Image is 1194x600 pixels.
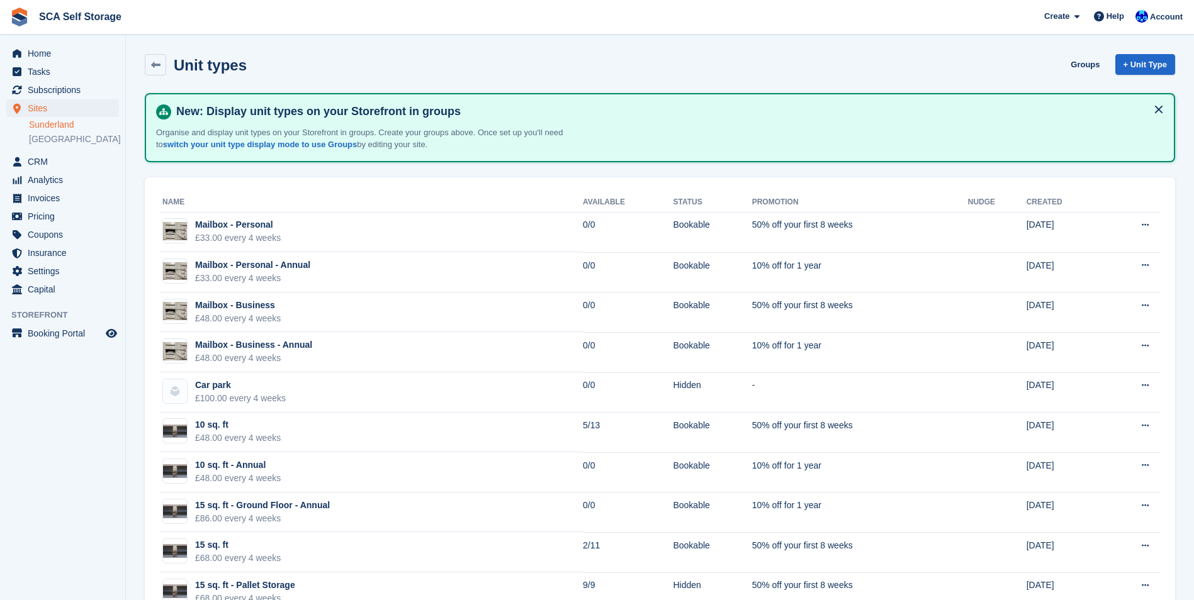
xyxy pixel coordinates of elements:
td: 0/0 [583,332,673,372]
a: menu [6,99,119,117]
a: Groups [1066,54,1105,75]
h2: Unit types [174,57,247,74]
span: Coupons [28,226,103,243]
div: £86.00 every 4 weeks [195,512,330,525]
p: Organise and display unit types on your Storefront in groups. Create your groups above. Once set ... [156,126,597,151]
span: Storefront [11,309,125,321]
span: Home [28,45,103,62]
span: Settings [28,262,103,280]
img: 15%20SQ.FT.jpg [163,464,187,478]
img: 15%20SQ.FT.jpg [163,584,187,598]
img: stora-icon-8386f47178a22dfd0bd8f6a31ec36ba5ce8667c1dd55bd0f319d3a0aa187defe.svg [10,8,29,26]
td: 0/0 [583,292,673,333]
td: 50% off your first 8 weeks [752,292,968,333]
span: Capital [28,281,103,298]
td: 0/0 [583,212,673,252]
span: Subscriptions [28,81,103,99]
td: Bookable [673,212,752,252]
div: Mailbox - Personal - Annual [195,258,310,272]
th: Status [673,192,752,213]
td: 10% off for 1 year [752,492,968,533]
a: menu [6,153,119,170]
a: SCA Self Storage [34,6,127,27]
a: switch your unit type display mode to use Groups [163,140,357,149]
a: menu [6,262,119,280]
a: menu [6,171,119,189]
div: 15 sq. ft - Pallet Storage [195,579,295,592]
div: Mailbox - Business - Annual [195,338,312,352]
a: + Unit Type [1115,54,1175,75]
td: [DATE] [1027,252,1103,292]
td: 0/0 [583,492,673,533]
a: menu [6,325,119,342]
img: 15%20SQ.FT.jpg [163,504,187,518]
div: 10 sq. ft - Annual [195,458,281,472]
td: Hidden [673,372,752,413]
a: menu [6,226,119,243]
span: Insurance [28,244,103,262]
a: menu [6,63,119,81]
div: £33.00 every 4 weeks [195,231,281,245]
td: 0/0 [583,252,673,292]
div: £33.00 every 4 weeks [195,272,310,285]
td: Bookable [673,492,752,533]
a: menu [6,244,119,262]
img: Unknown-4.jpeg [163,342,187,360]
div: 15 sq. ft [195,538,281,552]
td: [DATE] [1027,212,1103,252]
div: Mailbox - Personal [195,218,281,231]
th: Nudge [968,192,1027,213]
td: [DATE] [1027,332,1103,372]
td: 0/0 [583,452,673,492]
div: £48.00 every 4 weeks [195,472,281,485]
a: menu [6,208,119,225]
th: Promotion [752,192,968,213]
td: [DATE] [1027,413,1103,453]
td: 0/0 [583,372,673,413]
div: 10 sq. ft [195,418,281,431]
td: [DATE] [1027,532,1103,572]
div: £68.00 every 4 weeks [195,552,281,565]
div: Mailbox - Business [195,299,281,312]
td: [DATE] [1027,372,1103,413]
img: Unknown-4.jpeg [163,302,187,320]
a: [GEOGRAPHIC_DATA] [29,133,119,145]
span: Account [1150,11,1183,23]
td: Bookable [673,452,752,492]
td: 50% off your first 8 weeks [752,413,968,453]
td: Bookable [673,332,752,372]
td: [DATE] [1027,452,1103,492]
td: 50% off your first 8 weeks [752,532,968,572]
td: 5/13 [583,413,673,453]
img: 15%20SQ.FT.jpg [163,544,187,558]
a: Preview store [104,326,119,341]
td: 2/11 [583,532,673,572]
h4: New: Display unit types on your Storefront in groups [171,104,1164,119]
th: Created [1027,192,1103,213]
span: Invoices [28,189,103,207]
td: 10% off for 1 year [752,452,968,492]
div: £48.00 every 4 weeks [195,312,281,325]
td: 50% off your first 8 weeks [752,212,968,252]
span: Booking Portal [28,325,103,342]
a: menu [6,45,119,62]
div: £48.00 every 4 weeks [195,352,312,365]
span: Help [1107,10,1124,23]
span: Pricing [28,208,103,225]
a: menu [6,281,119,298]
img: Unknown-4.jpeg [163,262,187,281]
td: Bookable [673,292,752,333]
td: 10% off for 1 year [752,252,968,292]
a: menu [6,81,119,99]
td: [DATE] [1027,292,1103,333]
div: 15 sq. ft - Ground Floor - Annual [195,499,330,512]
td: Bookable [673,413,752,453]
span: Analytics [28,171,103,189]
a: Sunderland [29,119,119,131]
div: £100.00 every 4 weeks [195,392,286,405]
span: Create [1044,10,1069,23]
div: Car park [195,379,286,392]
th: Name [160,192,583,213]
a: menu [6,189,119,207]
span: Sites [28,99,103,117]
